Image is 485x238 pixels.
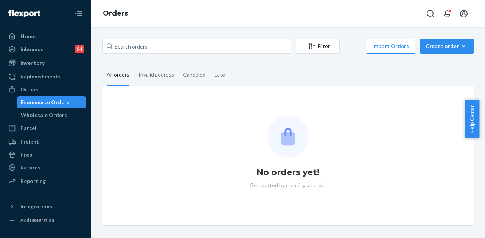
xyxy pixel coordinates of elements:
[17,96,87,108] a: Ecommerce Orders
[20,177,46,185] div: Reporting
[97,3,134,25] ol: breadcrumbs
[75,45,84,53] div: 24
[5,200,86,213] button: Integrations
[420,39,474,54] button: Create order
[366,39,415,54] button: Import Orders
[21,99,69,106] div: Ecommerce Orders
[20,151,32,158] div: Prep
[5,136,86,148] a: Freight
[267,116,309,157] img: Empty list
[5,70,86,83] a: Replenishments
[296,42,339,50] div: Filter
[20,59,45,67] div: Inventory
[5,161,86,174] a: Returns
[102,39,291,54] input: Search orders
[138,65,174,85] div: Invalid address
[250,182,326,189] p: Get started by creating an order
[5,175,86,187] a: Reporting
[5,43,86,55] a: Inbounds24
[20,164,40,171] div: Returns
[5,83,86,96] a: Orders
[5,122,86,134] a: Parcel
[426,42,468,50] div: Create order
[20,86,39,93] div: Orders
[215,65,225,85] div: Late
[20,217,54,223] div: Add Integration
[20,203,52,210] div: Integrations
[21,111,67,119] div: Wholesale Orders
[71,6,86,21] button: Close Navigation
[20,33,36,40] div: Home
[103,9,128,17] a: Orders
[5,57,86,69] a: Inventory
[423,6,438,21] button: Open Search Box
[107,65,129,86] div: All orders
[20,124,36,132] div: Parcel
[5,149,86,161] a: Prep
[456,6,471,21] button: Open account menu
[20,45,44,53] div: Inbounds
[465,100,479,138] button: Help Center
[5,30,86,42] a: Home
[440,6,455,21] button: Open notifications
[183,65,205,85] div: Canceled
[20,138,39,146] div: Freight
[296,39,340,54] button: Filter
[5,216,86,225] a: Add Integration
[16,5,43,12] span: Support
[8,10,40,17] img: Flexport logo
[17,109,87,121] a: Wholesale Orders
[20,73,61,80] div: Replenishments
[256,166,319,178] h1: No orders yet!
